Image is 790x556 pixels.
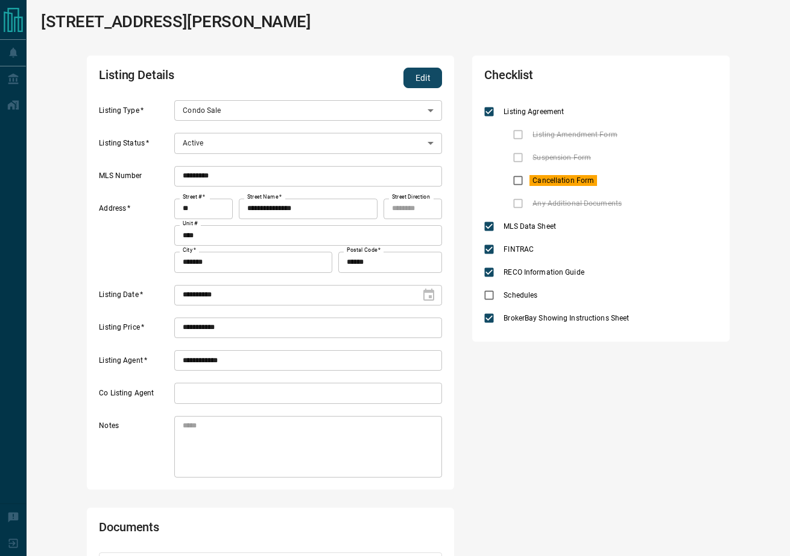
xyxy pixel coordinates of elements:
[183,246,196,254] label: City
[501,290,540,301] span: Schedules
[392,193,430,201] label: Street Direction
[99,68,305,88] h2: Listing Details
[99,138,171,154] label: Listing Status
[529,198,625,209] span: Any Additional Documents
[501,244,537,255] span: FINTRAC
[529,175,597,186] span: Cancellation Form
[501,221,559,232] span: MLS Data Sheet
[99,290,171,305] label: Listing Date
[174,100,442,121] div: Condo Sale
[247,193,282,201] label: Street Name
[174,133,442,153] div: Active
[99,171,171,187] label: MLS Number
[99,520,305,540] h2: Documents
[484,68,624,88] h2: Checklist
[99,356,171,371] label: Listing Agent
[347,246,381,254] label: Postal Code
[99,421,171,478] label: Notes
[501,106,567,117] span: Listing Agreement
[501,267,587,278] span: RECO Information Guide
[99,106,171,121] label: Listing Type
[403,68,442,88] button: Edit
[183,220,198,228] label: Unit #
[99,322,171,338] label: Listing Price
[529,129,620,140] span: Listing Amendment Form
[501,313,632,324] span: BrokerBay Showing Instructions Sheet
[529,152,594,163] span: Suspension Form
[41,12,311,31] h1: [STREET_ADDRESS][PERSON_NAME]
[99,388,171,404] label: Co Listing Agent
[99,203,171,272] label: Address
[183,193,205,201] label: Street #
